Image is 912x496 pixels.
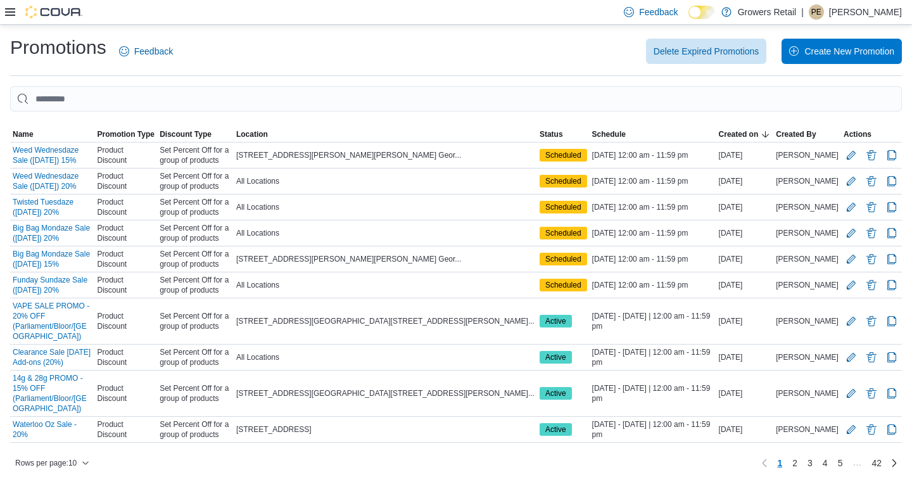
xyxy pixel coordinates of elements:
[776,254,839,264] span: [PERSON_NAME]
[777,457,782,469] span: 1
[157,127,234,142] button: Discount Type
[864,200,879,215] button: Delete Promotion
[864,350,879,365] button: Delete Promotion
[884,350,899,365] button: Clone Promotion
[545,388,566,399] span: Active
[833,453,848,473] a: Page 5 of 42
[236,388,535,398] span: [STREET_ADDRESS][GEOGRAPHIC_DATA][STREET_ADDRESS][PERSON_NAME]...
[97,145,155,165] span: Product Discount
[592,176,688,186] span: [DATE] 12:00 am - 11:59 pm
[716,226,774,241] div: [DATE]
[590,127,716,142] button: Schedule
[716,350,774,365] div: [DATE]
[871,457,882,469] span: 42
[134,45,173,58] span: Feedback
[844,422,859,437] button: Edit Promotion
[884,314,899,329] button: Clone Promotion
[716,174,774,189] div: [DATE]
[844,226,859,241] button: Edit Promotion
[864,277,879,293] button: Delete Promotion
[540,253,587,265] span: Scheduled
[25,6,82,18] img: Cova
[157,345,234,370] div: Set Percent Off for a group of products
[818,453,833,473] a: Page 4 of 42
[97,347,155,367] span: Product Discount
[592,254,688,264] span: [DATE] 12:00 am - 11:59 pm
[157,381,234,406] div: Set Percent Off for a group of products
[884,200,899,215] button: Clone Promotion
[13,129,34,139] span: Name
[10,455,94,471] button: Rows per page:10
[844,200,859,215] button: Edit Promotion
[654,45,759,58] span: Delete Expired Promotions
[864,226,879,241] button: Delete Promotion
[716,251,774,267] div: [DATE]
[545,253,581,265] span: Scheduled
[97,275,155,295] span: Product Discount
[716,200,774,215] div: [DATE]
[540,227,587,239] span: Scheduled
[716,386,774,401] div: [DATE]
[592,150,688,160] span: [DATE] 12:00 am - 11:59 pm
[160,129,212,139] span: Discount Type
[776,202,839,212] span: [PERSON_NAME]
[787,453,802,473] a: Page 2 of 42
[864,174,879,189] button: Delete Promotion
[844,314,859,329] button: Edit Promotion
[97,223,155,243] span: Product Discount
[97,311,155,331] span: Product Discount
[884,386,899,401] button: Clone Promotion
[114,39,178,64] a: Feedback
[776,150,839,160] span: [PERSON_NAME]
[592,280,688,290] span: [DATE] 12:00 am - 11:59 pm
[13,249,92,269] a: Big Bag Mondaze Sale ([DATE]) 15%
[864,422,879,437] button: Delete Promotion
[864,314,879,329] button: Delete Promotion
[540,279,587,291] span: Scheduled
[844,148,859,163] button: Edit Promotion
[537,127,590,142] button: Status
[97,383,155,404] span: Product Discount
[716,277,774,293] div: [DATE]
[13,223,92,243] a: Big Bag Mondaze Sale ([DATE]) 20%
[13,145,92,165] a: Weed Wednesdaze Sale ([DATE]) 15%
[887,455,902,471] a: Next page
[884,251,899,267] button: Clone Promotion
[776,129,816,139] span: Created By
[13,419,92,440] a: Waterloo Oz Sale - 20%
[157,194,234,220] div: Set Percent Off for a group of products
[884,422,899,437] button: Clone Promotion
[13,275,92,295] a: Funday Sundaze Sale ([DATE]) 20%
[866,453,887,473] a: Page 42 of 42
[157,169,234,194] div: Set Percent Off for a group of products
[776,280,839,290] span: [PERSON_NAME]
[157,220,234,246] div: Set Percent Off for a group of products
[236,202,279,212] span: All Locations
[157,308,234,334] div: Set Percent Off for a group of products
[639,6,678,18] span: Feedback
[236,424,312,435] span: [STREET_ADDRESS]
[545,279,581,291] span: Scheduled
[540,201,587,213] span: Scheduled
[776,316,839,326] span: [PERSON_NAME]
[844,129,871,139] span: Actions
[540,423,572,436] span: Active
[719,129,759,139] span: Created on
[540,175,587,188] span: Scheduled
[13,301,92,341] a: VAPE SALE PROMO - 20% OFF (Parliament/Bloor/[GEOGRAPHIC_DATA])
[10,127,94,142] button: Name
[545,424,566,435] span: Active
[884,148,899,163] button: Clone Promotion
[757,455,772,471] button: Previous page
[844,350,859,365] button: Edit Promotion
[804,45,894,58] span: Create New Promotion
[716,422,774,437] div: [DATE]
[592,347,714,367] span: [DATE] - [DATE] | 12:00 am - 11:59 pm
[157,272,234,298] div: Set Percent Off for a group of products
[234,127,537,142] button: Location
[592,129,626,139] span: Schedule
[545,227,581,239] span: Scheduled
[844,277,859,293] button: Edit Promotion
[823,457,828,469] span: 4
[716,148,774,163] div: [DATE]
